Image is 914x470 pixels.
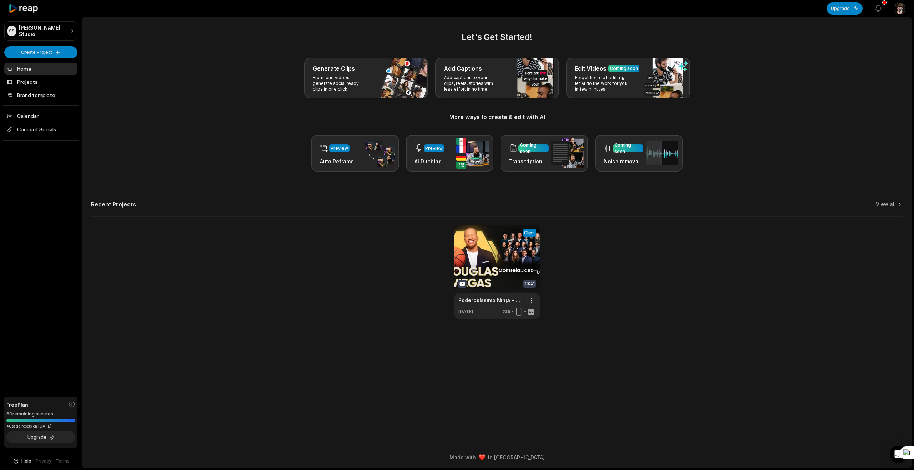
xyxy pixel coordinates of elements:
[36,458,51,464] a: Privacy
[827,2,863,15] button: Upgrade
[876,201,896,208] a: View all
[4,110,77,122] a: Calendar
[12,458,31,464] button: Help
[4,123,77,136] span: Connect Socials
[6,431,75,443] button: Upgrade
[4,76,77,88] a: Projects
[7,26,16,36] div: SS
[890,446,907,463] div: Open Intercom Messenger
[646,141,678,165] img: noise_removal.png
[362,139,395,167] img: auto_reframe.png
[456,138,489,169] img: ai_dubbing.png
[91,113,903,121] h3: More ways to create & edit with AI
[4,46,77,58] button: Create Project
[331,145,348,152] div: Preview
[4,63,77,75] a: Home
[614,142,642,155] div: Coming soon
[6,401,30,408] span: Free Plan!
[425,145,443,152] div: Preview
[6,410,75,418] div: 60 remaining minutes
[604,158,643,165] h3: Noise removal
[313,75,368,92] p: From long videos generate social ready clips in one click.
[509,158,549,165] h3: Transcription
[19,25,67,37] p: [PERSON_NAME] Studio
[91,201,136,208] h2: Recent Projects
[444,64,482,73] h3: Add Captions
[551,138,584,168] img: transcription.png
[21,458,31,464] span: Help
[56,458,70,464] a: Terms
[91,31,903,44] h2: Let's Get Started!
[575,64,606,73] h3: Edit Videos
[89,454,905,461] div: Made with in [GEOGRAPHIC_DATA]
[415,158,444,165] h3: AI Dubbing
[479,454,485,461] img: heart emoji
[610,65,638,72] div: Coming soon
[444,75,499,92] p: Add captions to your clips, reels, stories with less effort in no time.
[458,296,524,304] a: Poderosíssimo Ninja - Colmeia Cast - #238
[575,75,630,92] p: Forget hours of editing, let AI do the work for you in few minutes.
[320,158,354,165] h3: Auto Reframe
[520,142,547,155] div: Coming soon
[6,424,75,429] div: *Usage resets on [DATE]
[313,64,355,73] h3: Generate Clips
[4,89,77,101] a: Brand template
